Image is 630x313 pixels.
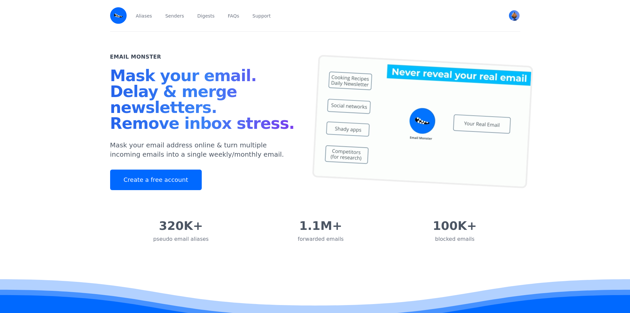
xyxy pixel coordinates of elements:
div: blocked emails [433,235,477,243]
div: 320K+ [153,219,209,233]
a: Create a free account [110,170,202,190]
img: Nick's Avatar [509,10,520,21]
img: Email Monster [110,7,127,24]
div: pseudo email aliases [153,235,209,243]
div: 100K+ [433,219,477,233]
h2: Email Monster [110,53,161,61]
img: temp mail, free temporary mail, Temporary Email [312,55,533,188]
button: User menu [508,10,520,22]
p: Mask your email address online & turn multiple incoming emails into a single weekly/monthly email. [110,140,299,159]
div: forwarded emails [298,235,344,243]
h1: Mask your email. Delay & merge newsletters. Remove inbox stress. [110,68,299,134]
div: 1.1M+ [298,219,344,233]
